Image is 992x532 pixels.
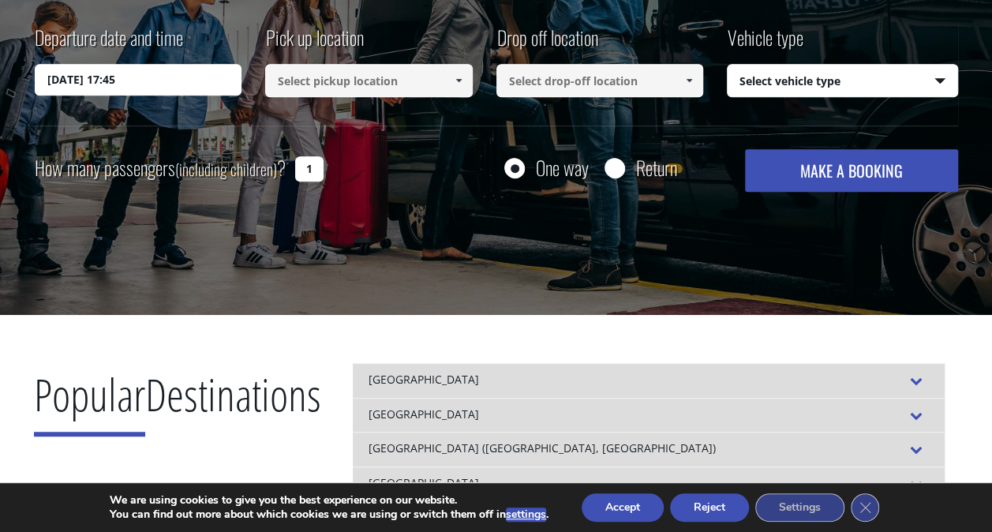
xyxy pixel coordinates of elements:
div: [GEOGRAPHIC_DATA] [353,398,945,433]
label: Vehicle type [727,24,803,64]
button: Close GDPR Cookie Banner [851,493,879,522]
small: (including children) [175,157,277,181]
div: [GEOGRAPHIC_DATA] [353,466,945,501]
label: One way [536,158,589,178]
button: Settings [755,493,844,522]
button: MAKE A BOOKING [745,149,957,192]
button: Accept [582,493,664,522]
p: You can find out more about which cookies we are using or switch them off in . [110,508,548,522]
label: How many passengers ? [35,149,286,188]
label: Return [636,158,677,178]
div: [GEOGRAPHIC_DATA] [353,363,945,398]
input: Select pickup location [265,64,473,97]
button: settings [506,508,546,522]
input: Select drop-off location [496,64,704,97]
button: Reject [670,493,749,522]
span: Popular [34,364,145,436]
a: Show All Items [445,64,471,97]
a: Show All Items [676,64,702,97]
label: Drop off location [496,24,598,64]
label: Departure date and time [35,24,183,64]
span: Select vehicle type [728,65,957,98]
div: [GEOGRAPHIC_DATA] ([GEOGRAPHIC_DATA], [GEOGRAPHIC_DATA]) [353,432,945,466]
h2: Destinations [34,363,321,448]
p: We are using cookies to give you the best experience on our website. [110,493,548,508]
label: Pick up location [265,24,364,64]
